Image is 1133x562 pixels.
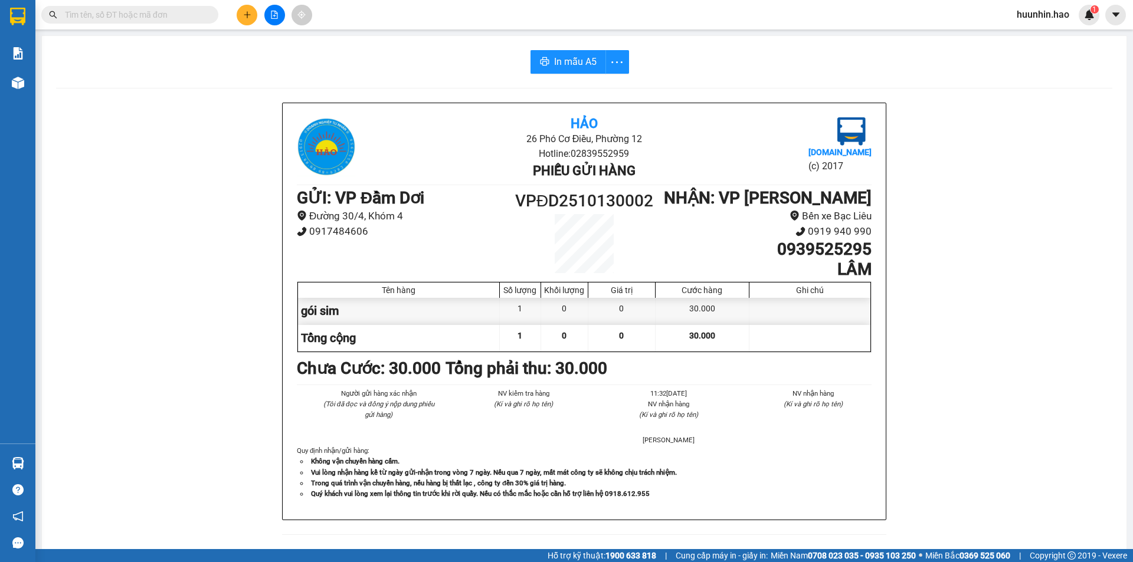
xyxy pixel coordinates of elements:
[297,226,307,236] span: phone
[292,5,312,25] button: aim
[320,388,437,399] li: Người gửi hàng xác nhận
[665,549,667,562] span: |
[1067,551,1076,560] span: copyright
[784,400,843,408] i: (Kí và ghi rõ họ tên)
[10,8,25,25] img: logo-vxr
[392,132,775,146] li: 26 Phó Cơ Điều, Phường 12
[297,211,307,221] span: environment
[298,298,500,324] div: gói sim
[12,484,24,495] span: question-circle
[689,331,715,340] span: 30.000
[656,298,749,324] div: 30.000
[755,388,872,399] li: NV nhận hàng
[297,188,424,208] b: GỬI : VP Đầm Dơi
[533,163,636,178] b: Phiếu gửi hàng
[808,551,916,560] strong: 0708 023 035 - 0935 103 250
[1084,9,1095,20] img: icon-new-feature
[323,400,434,419] i: (Tôi đã đọc và đồng ý nộp dung phiếu gửi hàng)
[297,445,872,498] div: Quy định nhận/gửi hàng :
[1092,5,1096,14] span: 1
[297,11,306,19] span: aim
[790,211,800,221] span: environment
[605,551,656,560] strong: 1900 633 818
[301,285,496,295] div: Tên hàng
[466,388,582,399] li: NV kiểm tra hàng
[297,117,356,176] img: logo.jpg
[619,331,624,340] span: 0
[960,551,1010,560] strong: 0369 525 060
[518,331,522,340] span: 1
[65,8,204,21] input: Tìm tên, số ĐT hoặc mã đơn
[237,5,257,25] button: plus
[1007,7,1079,22] span: huunhin.hao
[606,55,628,70] span: more
[656,239,872,259] h1: 0939525295
[301,331,356,345] span: Tổng cộng
[588,298,656,324] div: 0
[540,57,549,68] span: printer
[610,435,727,445] li: [PERSON_NAME]
[676,549,768,562] span: Cung cấp máy in - giấy in:
[512,188,656,214] h1: VPĐD2510130002
[12,537,24,548] span: message
[610,399,727,409] li: NV nhận hàng
[554,54,597,69] span: In mẫu A5
[12,511,24,522] span: notification
[919,553,922,558] span: ⚪️
[656,208,872,224] li: Bến xe Bạc Liêu
[311,457,400,465] strong: Không vận chuyển hàng cấm.
[808,147,872,157] b: [DOMAIN_NAME]
[12,47,24,60] img: solution-icon
[639,410,698,419] i: (Kí và ghi rõ họ tên)
[264,5,285,25] button: file-add
[392,146,775,161] li: Hotline: 02839552959
[297,208,512,224] li: Đường 30/4, Khóm 4
[837,117,866,146] img: logo.jpg
[610,388,727,399] li: 11:32[DATE]
[49,11,57,19] span: search
[243,11,251,19] span: plus
[270,11,279,19] span: file-add
[571,116,598,131] b: Hảo
[925,549,1010,562] span: Miền Bắc
[12,77,24,89] img: warehouse-icon
[297,359,441,378] b: Chưa Cước : 30.000
[544,285,585,295] div: Khối lượng
[808,159,872,173] li: (c) 2017
[494,400,553,408] i: (Kí và ghi rõ họ tên)
[771,549,916,562] span: Miền Nam
[795,226,805,236] span: phone
[664,188,872,208] b: NHẬN : VP [PERSON_NAME]
[531,50,606,74] button: printerIn mẫu A5
[548,549,656,562] span: Hỗ trợ kỹ thuật:
[656,224,872,239] li: 0919 940 990
[311,479,566,487] strong: Trong quá trình vận chuyển hàng, nếu hàng bị thất lạc , công ty đền 30% giá trị hàng.
[446,359,607,378] b: Tổng phải thu: 30.000
[503,285,538,295] div: Số lượng
[591,285,652,295] div: Giá trị
[562,331,566,340] span: 0
[12,457,24,469] img: warehouse-icon
[541,298,588,324] div: 0
[752,285,867,295] div: Ghi chú
[500,298,541,324] div: 1
[605,50,629,74] button: more
[1111,9,1121,20] span: caret-down
[1019,549,1021,562] span: |
[659,285,746,295] div: Cước hàng
[311,489,650,498] strong: Quý khách vui lòng xem lại thông tin trước khi rời quầy. Nếu có thắc mắc hoặc cần hỗ trợ liên hệ ...
[297,224,512,239] li: 0917484606
[1105,5,1126,25] button: caret-down
[311,468,677,476] strong: Vui lòng nhận hàng kể từ ngày gửi-nhận trong vòng 7 ngày. Nếu qua 7 ngày, mất mát công ty sẽ khôn...
[656,259,872,280] h1: LÂM
[1091,5,1099,14] sup: 1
